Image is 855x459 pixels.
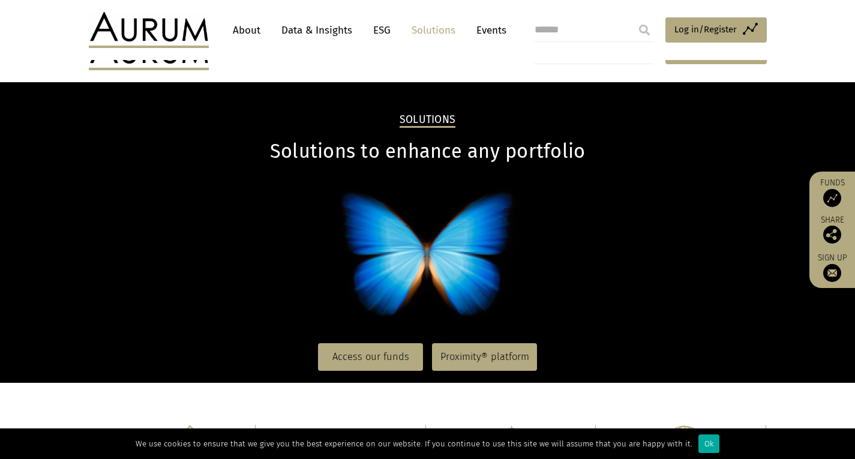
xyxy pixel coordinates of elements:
[815,253,849,282] a: Sign up
[815,178,849,207] a: Funds
[227,19,266,41] a: About
[275,19,358,41] a: Data & Insights
[400,113,455,128] h2: Solutions
[665,17,767,43] a: Log in/Register
[823,226,841,244] img: Share this post
[318,343,423,371] a: Access our funds
[698,434,719,453] div: Ok
[470,19,506,41] a: Events
[89,12,209,48] img: Aurum
[89,140,767,163] h1: Solutions to enhance any portfolio
[632,18,656,42] input: Submit
[367,19,397,41] a: ESG
[823,264,841,282] img: Sign up to our newsletter
[823,189,841,207] img: Access Funds
[432,343,537,371] a: Proximity® platform
[815,216,849,244] div: Share
[674,22,737,37] span: Log in/Register
[406,19,461,41] a: Solutions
